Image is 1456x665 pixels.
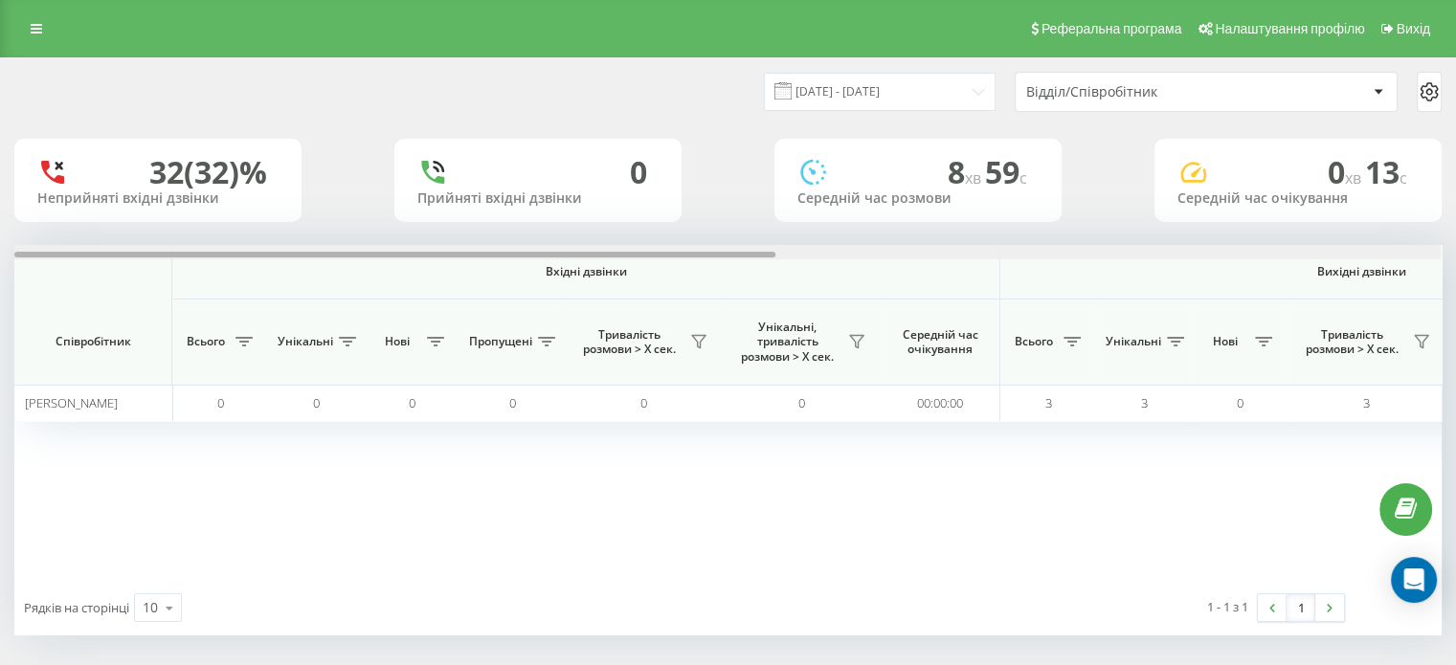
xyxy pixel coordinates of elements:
[373,334,421,349] span: Нові
[965,167,985,188] span: хв
[1297,327,1407,357] span: Тривалість розмови > Х сек.
[732,320,842,365] span: Унікальні, тривалість розмови > Х сек.
[1141,394,1148,411] span: 3
[798,394,805,411] span: 0
[1345,167,1365,188] span: хв
[217,394,224,411] span: 0
[1106,334,1161,349] span: Унікальні
[1201,334,1249,349] span: Нові
[1026,84,1255,100] div: Відділ/Співробітник
[948,151,985,192] span: 8
[1045,394,1052,411] span: 3
[881,385,1000,422] td: 00:00:00
[1019,167,1027,188] span: c
[417,190,659,207] div: Прийняті вхідні дзвінки
[1237,394,1243,411] span: 0
[1177,190,1419,207] div: Середній час очікування
[574,327,684,357] span: Тривалість розмови > Х сек.
[31,334,155,349] span: Співробітник
[222,264,950,279] span: Вхідні дзвінки
[24,599,129,616] span: Рядків на сторінці
[1207,597,1248,616] div: 1 - 1 з 1
[640,394,647,411] span: 0
[1010,334,1058,349] span: Всього
[797,190,1039,207] div: Середній час розмови
[149,154,267,190] div: 32 (32)%
[1400,167,1407,188] span: c
[409,394,415,411] span: 0
[1328,151,1365,192] span: 0
[1397,21,1430,36] span: Вихід
[895,327,985,357] span: Середній час очікування
[1042,21,1182,36] span: Реферальна програма
[182,334,230,349] span: Всього
[1287,594,1315,621] a: 1
[630,154,647,190] div: 0
[1391,557,1437,603] div: Open Intercom Messenger
[143,598,158,617] div: 10
[1215,21,1364,36] span: Налаштування профілю
[469,334,532,349] span: Пропущені
[25,394,118,411] span: [PERSON_NAME]
[985,151,1027,192] span: 59
[509,394,516,411] span: 0
[1365,151,1407,192] span: 13
[1363,394,1370,411] span: 3
[37,190,279,207] div: Неприйняті вхідні дзвінки
[313,394,320,411] span: 0
[278,334,333,349] span: Унікальні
